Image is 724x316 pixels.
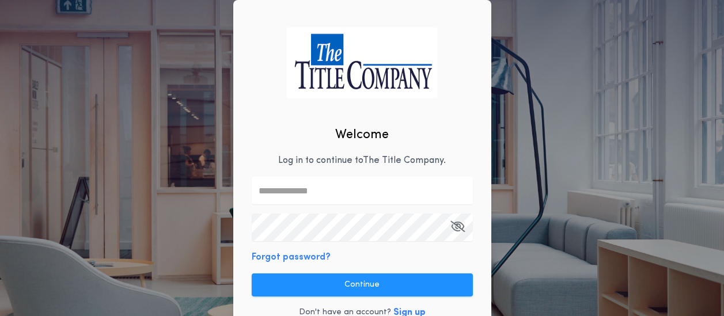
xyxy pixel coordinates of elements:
button: Forgot password? [252,250,331,264]
img: logo [287,27,438,98]
button: Continue [252,273,473,296]
p: Log in to continue to The Title Company . [278,154,446,167]
h2: Welcome [335,125,389,144]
